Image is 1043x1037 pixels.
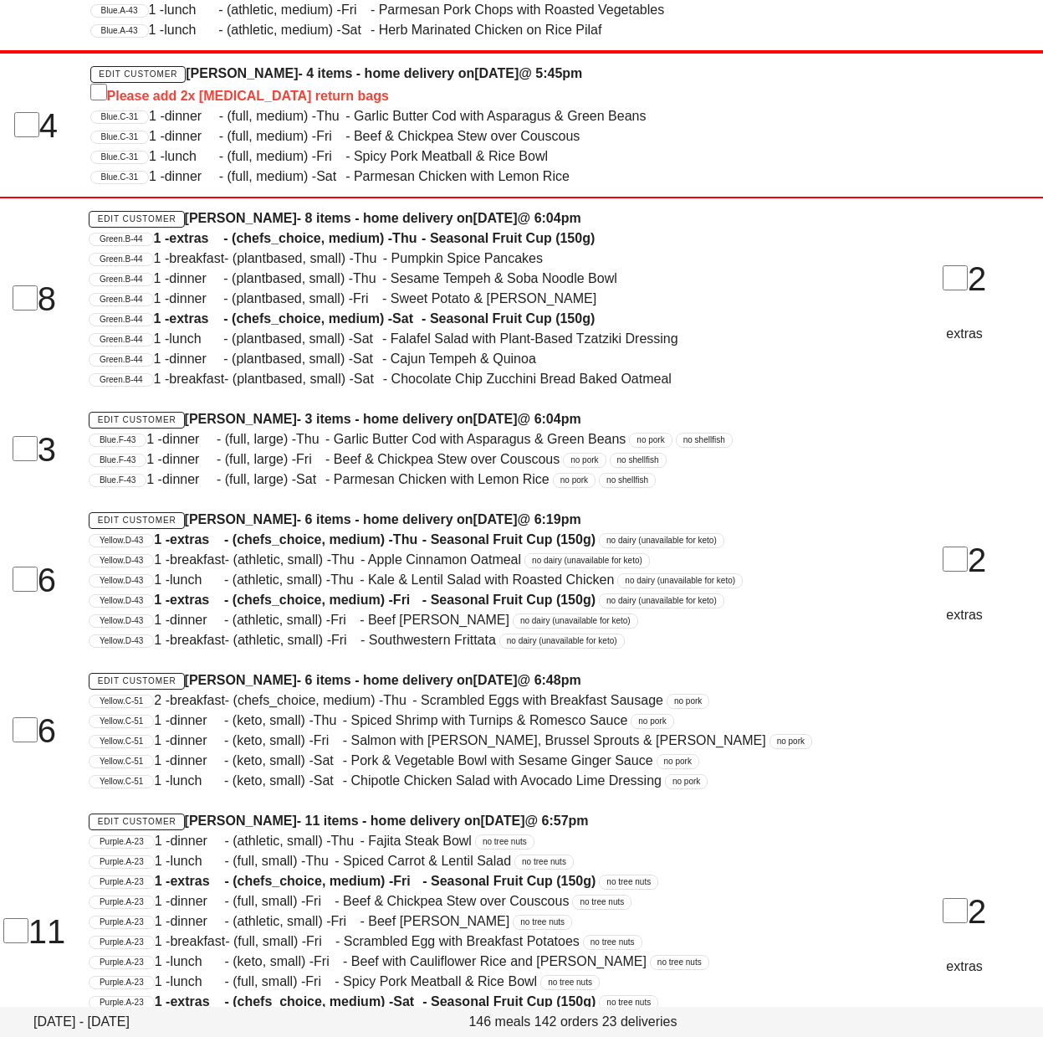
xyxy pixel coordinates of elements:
div: Please add 2x [MEDICAL_DATA] return bags [90,84,865,106]
span: Sat [296,470,325,490]
span: 1 - - (full, medium) - - Parmesan Chicken with Lemon Rice [149,169,570,183]
span: Yellow.C-51 [100,736,143,747]
span: Blue.C-31 [101,111,138,123]
span: 1 - - (keto, small) - - Pork & Vegetable Bowl with Sesame Ginger Sauce [154,753,652,767]
span: extras [170,590,224,610]
span: Thu [314,711,343,731]
span: 1 - - (full, medium) - - Garlic Butter Cod with Asparagus & Green Beans [149,109,646,123]
div: 2 [886,254,1043,304]
span: Sat [393,992,422,1012]
span: Purple.A-23 [100,896,144,908]
span: 1 - - (athletic, small) - - Beef [PERSON_NAME] [154,613,509,627]
span: [DATE] [480,814,524,828]
span: 1 - - (plantbased, small) - - Pumpkin Spice Pancakes [154,251,543,265]
span: Yellow.C-51 [100,776,143,788]
div: 2 [886,886,1043,937]
span: Blue.A-43 [101,5,138,17]
span: breakfast [170,550,225,570]
span: Sat [392,309,422,329]
span: Blue.F-43 [100,454,135,466]
span: Yellow.D-43 [100,535,143,547]
span: breakfast [170,690,225,711]
span: 1 - - (keto, small) - - Chipotle Chicken Salad with Avocado Lime Dressing [154,773,662,788]
span: Purple.A-23 [100,916,144,928]
span: 1 - - (plantbased, small) - - Chocolate Chip Zucchini Bread Baked Oatmeal [154,372,672,386]
span: Purple.A-23 [100,977,144,988]
span: dinner [170,911,224,932]
span: Green.B-44 [100,374,143,386]
span: Blue.C-31 [101,131,138,143]
span: Thu [296,429,325,449]
span: dinner [169,349,223,369]
span: Edit Customer [97,415,176,424]
span: lunch [165,146,219,167]
span: Blue.C-31 [101,151,138,163]
span: breakfast [169,369,224,389]
span: 1 - - (athletic, small) - - Beef [PERSON_NAME] [155,914,510,928]
span: 1 - - (plantbased, small) - - Falafel Salad with Plant-Based Tzatziki Dressing [154,331,678,346]
span: [DATE] [473,412,518,426]
span: Yellow.C-51 [100,716,143,727]
span: breakfast [170,932,225,952]
span: Blue.F-43 [100,434,135,446]
span: lunch [170,952,224,972]
h4: [PERSON_NAME] - 11 items - home delivery on [89,811,866,831]
span: Thu [316,106,345,126]
span: 1 - - (full, large) - - Parmesan Chicken with Lemon Rice [146,472,549,486]
span: 1 - - (full, medium) - - Beef & Chickpea Stew over Couscous [149,129,580,143]
span: 1 - - (keto, small) - - Beef with Cauliflower Rice and [PERSON_NAME] [155,954,647,968]
span: @ 6:04pm [518,412,581,426]
span: @ 6:19pm [518,512,581,526]
span: dinner [165,167,219,187]
span: Fri [316,126,345,146]
span: 1 - - (keto, small) - - Spiced Shrimp with Turnips & Romesco Sauce [154,713,627,727]
a: Edit Customer [89,673,185,690]
span: dinner [169,269,223,289]
span: dinner [170,891,224,911]
span: Thu [330,570,360,590]
span: [DATE] [474,66,519,80]
span: Thu [353,269,382,289]
span: Green.B-44 [100,334,143,346]
span: Edit Customer [97,817,176,826]
span: extras [170,992,224,1012]
span: dinner [162,470,217,490]
span: dinner [170,751,224,771]
span: 1 - - (chefs_choice, medium) - - Seasonal Fruit Cup (150g) [155,874,596,888]
span: lunch [169,329,223,349]
a: Edit Customer [89,412,185,429]
span: Thu [305,851,335,871]
span: Sat [354,369,383,389]
span: Fri [296,449,325,470]
span: Purple.A-23 [100,856,144,868]
span: Green.B-44 [100,254,143,265]
span: Edit Customer [98,69,177,79]
span: [DATE] [473,673,518,687]
span: Blue.A-43 [101,25,138,37]
span: Yellow.D-43 [100,635,143,647]
span: @ 6:04pm [518,211,581,225]
span: 1 - - (full, medium) - - Spicy Pork Meatball & Rice Bowl [149,149,548,163]
span: Purple.A-23 [100,836,144,848]
span: Edit Customer [97,516,176,525]
span: 1 - - (full, large) - - Beef & Chickpea Stew over Couscous [146,452,560,466]
span: Fri [314,731,343,751]
span: Green.B-44 [100,314,143,326]
a: Edit Customer [89,211,185,228]
span: Green.B-44 [100,294,143,305]
span: Sat [353,329,382,349]
span: Yellow.D-43 [100,575,143,587]
span: 1 - - (athletic, medium) - - Herb Marinated Chicken on Rice Pilaf [149,23,602,37]
span: 1 - - (athletic, small) - - Kale & Lentil Salad with Roasted Chicken [154,572,614,587]
span: Edit Customer [97,214,176,223]
span: dinner [165,126,219,146]
span: lunch [170,570,224,590]
span: 1 - - (plantbased, small) - - Sesame Tempeh & Soba Noodle Bowl [154,271,617,285]
span: extras [170,871,224,891]
span: Thu [331,550,360,570]
span: lunch [170,851,224,871]
span: 1 - - (full, large) - - Garlic Butter Cod with Asparagus & Green Beans [146,432,626,446]
span: extras [169,309,223,329]
span: Purple.A-23 [100,876,144,888]
span: Yellow.D-43 [100,555,143,567]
